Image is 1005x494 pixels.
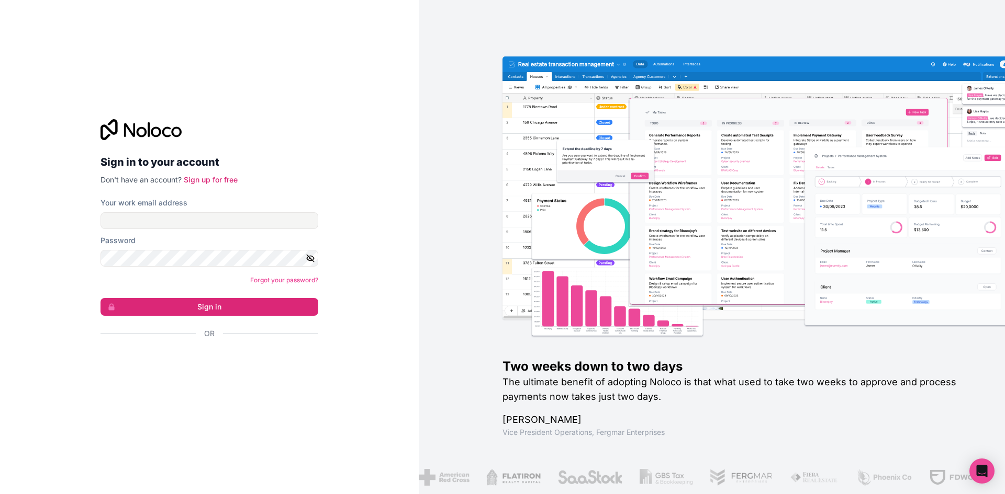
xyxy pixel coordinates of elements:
[100,250,318,267] input: Password
[204,328,215,339] span: Or
[593,469,646,486] img: /assets/gbstax-C-GtDUiK.png
[372,469,422,486] img: /assets/american-red-cross-BAupjrZR.png
[502,375,971,404] h2: The ultimate benefit of adopting Noloco is that what used to take two weeks to approve and proces...
[809,469,866,486] img: /assets/phoenix-BREaitsQ.png
[440,469,494,486] img: /assets/flatiron-C8eUkumj.png
[743,469,792,486] img: /assets/fiera-fwj2N5v4.png
[663,469,727,486] img: /assets/fergmar-CudnrXN5.png
[100,235,136,246] label: Password
[184,175,238,184] a: Sign up for free
[502,412,971,427] h1: [PERSON_NAME]
[502,427,971,438] h1: Vice President Operations , Fergmar Enterprises
[882,469,943,486] img: /assets/fdworks-Bi04fVtw.png
[100,298,318,316] button: Sign in
[100,153,318,171] h2: Sign in to your account
[510,469,576,486] img: /assets/saastock-C6Zbiodz.png
[95,350,315,373] iframe: Sign in with Google Button
[969,458,995,484] div: Open Intercom Messenger
[502,358,971,375] h1: Two weeks down to two days
[100,212,318,229] input: Email address
[100,198,187,208] label: Your work email address
[250,276,318,284] a: Forgot your password?
[100,175,182,184] span: Don't have an account?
